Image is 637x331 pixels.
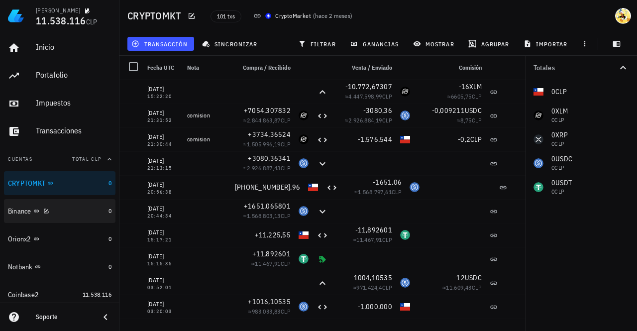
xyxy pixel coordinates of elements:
span: 2.926.887,43 [247,164,281,172]
button: ganancias [346,37,405,51]
span: CLP [281,116,291,124]
div: USDC-icon [400,110,410,120]
span: -3080,36 [363,106,392,115]
div: Soporte [36,313,92,321]
div: CLP-icon [400,134,410,144]
span: mostrar [415,40,454,48]
div: 21:13:15 [147,166,179,171]
span: ganancias [352,40,399,48]
div: Binance [8,207,31,216]
span: CLP [382,284,392,291]
span: ≈ [442,284,482,291]
span: CLP [472,116,482,124]
div: 21:30:44 [147,142,179,147]
span: ≈ [248,308,291,315]
span: ≈ [243,212,291,220]
span: +7054,307832 [244,106,291,115]
div: XLM-icon [400,87,410,97]
span: -1.576.544 [358,135,393,144]
span: ≈ [353,284,392,291]
span: CLP [281,308,291,315]
span: filtrar [300,40,336,48]
h1: CRYPTOMKT [127,8,185,24]
div: 21:31:52 [147,118,179,123]
span: Total CLP [72,156,102,162]
div: [DATE] [147,227,179,237]
span: ≈ [243,140,291,148]
span: Fecha UTC [147,64,174,71]
span: 0 [108,263,111,270]
span: CLP [392,188,402,196]
span: CLP [281,164,291,172]
button: transacción [127,37,194,51]
span: sincronizar [204,40,257,48]
div: USDC-icon [400,278,410,288]
button: CuentasTotal CLP [4,147,115,171]
span: CLP [382,236,392,243]
span: 11.538.116 [36,14,86,27]
span: -1.000.000 [358,302,393,311]
span: CLP [281,212,291,220]
span: CLP [86,17,98,26]
div: 15:17:21 [147,237,179,242]
span: CLP [470,135,482,144]
a: CRYPTOMKT 0 [4,171,115,195]
span: 1.568.797,61 [358,188,392,196]
span: CLP [382,93,392,100]
div: [DATE] [147,204,179,214]
span: [PHONE_NUMBER],96 [235,183,300,192]
span: ≈ [243,164,291,172]
div: Transacciones [36,126,111,135]
div: [DATE] [147,84,179,94]
span: ≈ [353,236,392,243]
div: XLM-icon [299,134,309,144]
div: Inicio [36,42,111,52]
div: avatar [615,8,631,24]
span: Venta / Enviado [352,64,392,71]
button: Totales [526,56,637,80]
a: Coinbase2 11.538.116 [4,283,115,307]
span: 983.033,83 [252,308,281,315]
div: USDC-icon [410,182,420,192]
span: CLP [382,116,392,124]
span: -16 [459,82,470,91]
div: USDT-icon [400,230,410,240]
div: USDC-icon [299,206,309,216]
span: 0 [108,235,111,242]
div: CLP-icon [308,182,318,192]
span: 8,75 [460,116,472,124]
div: Impuestos [36,98,111,108]
span: ≈ [251,260,291,267]
span: -12 [454,273,465,282]
div: 20:56:38 [147,190,179,195]
div: Compra / Recibido [231,56,295,80]
div: CLP-icon [299,230,309,240]
span: -0,009211 [432,106,465,115]
button: importar [519,37,574,51]
span: Nota [187,64,199,71]
span: 0 [108,179,111,187]
div: USDC-icon [299,158,309,168]
div: 03:52:01 [147,285,179,290]
div: CRYPTOMKT [8,179,45,188]
span: +11.225,55 [255,230,291,239]
span: +1016,10535 [248,297,291,306]
span: CLP [281,140,291,148]
span: ≈ [457,116,482,124]
span: hace 2 meses [315,12,350,19]
span: 4.447.598,99 [348,93,382,100]
div: comision [187,111,227,119]
span: +3080,36341 [248,154,291,163]
span: 2.844.863,87 [247,116,281,124]
div: Orionx2 [8,235,31,243]
button: filtrar [294,37,342,51]
span: 11.467,91 [356,236,382,243]
span: ≈ [345,93,392,100]
button: mostrar [409,37,460,51]
span: +1651,065801 [244,202,291,211]
div: XLM-icon [299,110,309,120]
div: CLP-icon [400,302,410,312]
img: LedgiFi [8,8,24,24]
div: [PERSON_NAME] [36,6,80,14]
a: Transacciones [4,119,115,143]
